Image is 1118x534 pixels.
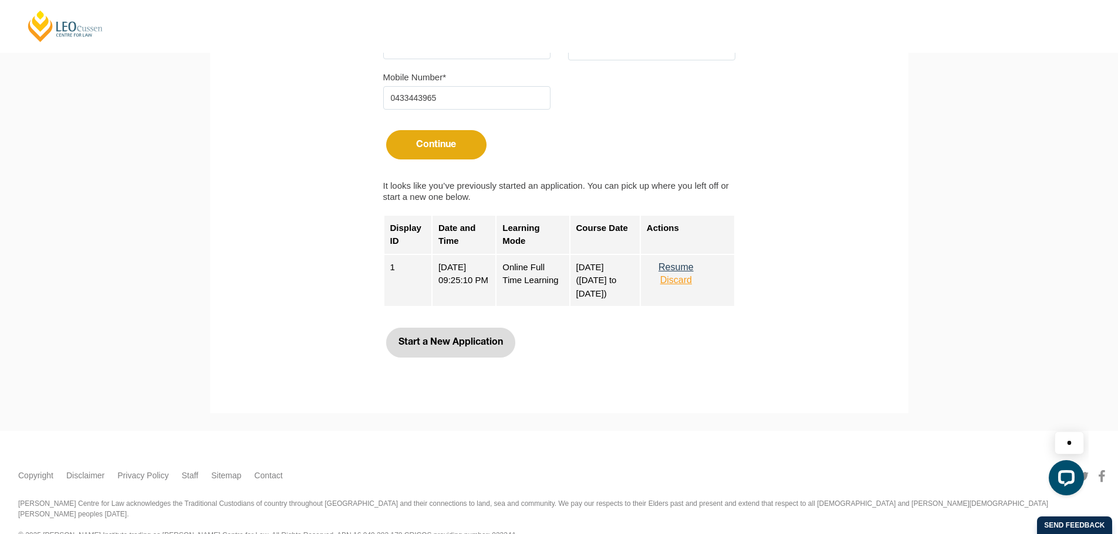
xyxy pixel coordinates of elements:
label: Mobile Number* [383,72,447,83]
button: Continue [386,130,487,159]
strong: Course Date [576,223,628,233]
a: Privacy Policy [117,470,168,482]
button: Start a New Application [386,328,515,357]
a: Copyright [18,470,53,482]
a: [PERSON_NAME] Centre for Law [26,9,104,43]
strong: Actions [647,223,679,233]
strong: Display ID [390,223,421,246]
iframe: LiveChat chat widget [925,410,1089,505]
strong: Date and Time [438,223,475,246]
a: Staff [181,470,198,482]
strong: Learning Mode [502,223,539,246]
a: Sitemap [211,470,241,482]
a: Disclaimer [66,470,104,482]
div: [DATE] ([DATE] to [DATE]) [570,254,640,307]
div: [DATE] 09:25:10 PM [432,254,496,307]
button: Discard [647,275,705,285]
button: Resume [647,262,705,273]
div: 1 [384,254,432,307]
a: Contact [254,470,282,482]
input: Mobile Number [383,86,550,110]
div: Online Full Time Learning [496,254,569,307]
label: It looks like you’ve previously started an application. You can pick up where you left off or sta... [383,180,735,203]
